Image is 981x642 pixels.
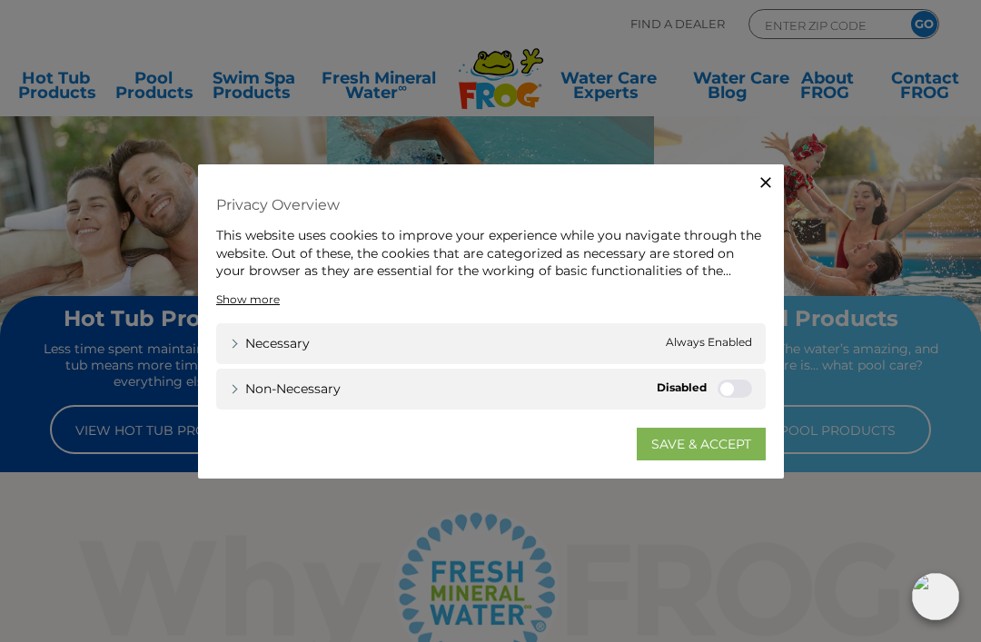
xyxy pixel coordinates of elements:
[216,192,766,218] h4: Privacy Overview
[216,291,280,307] a: Show more
[912,573,959,620] img: openIcon
[637,427,766,459] a: SAVE & ACCEPT
[216,227,766,281] div: This website uses cookies to improve your experience while you navigate through the website. Out ...
[230,333,310,352] a: Necessary
[666,333,752,352] span: Always Enabled
[230,379,341,398] a: Non-necessary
